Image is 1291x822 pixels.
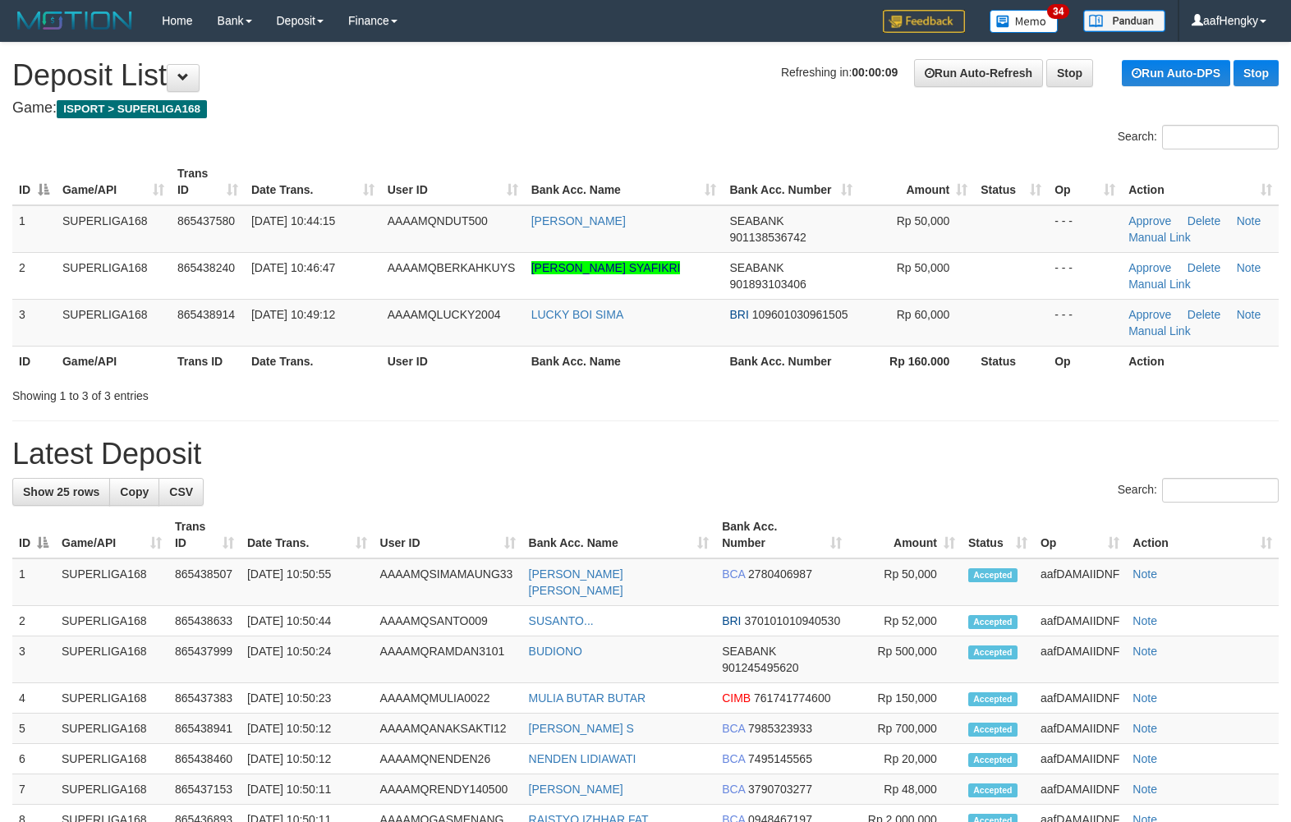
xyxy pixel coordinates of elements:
span: Copy 7985323933 to clipboard [748,722,812,735]
td: SUPERLIGA168 [55,683,168,714]
h1: Latest Deposit [12,438,1279,471]
a: Note [1132,752,1157,765]
span: SEABANK [729,261,783,274]
a: [PERSON_NAME] [PERSON_NAME] [529,567,623,597]
td: aafDAMAIIDNF [1034,683,1126,714]
td: Rp 50,000 [848,558,962,606]
span: Copy 109601030961505 to clipboard [752,308,848,321]
a: Manual Link [1128,324,1191,338]
a: Approve [1128,261,1171,274]
td: SUPERLIGA168 [55,774,168,805]
th: User ID [381,346,525,376]
th: Bank Acc. Number: activate to sort column ascending [715,512,848,558]
input: Search: [1162,478,1279,503]
a: Note [1132,722,1157,735]
span: Accepted [968,645,1018,659]
td: Rp 150,000 [848,683,962,714]
a: NENDEN LIDIAWATI [529,752,636,765]
td: aafDAMAIIDNF [1034,606,1126,636]
a: LUCKY BOI SIMA [531,308,624,321]
span: BCA [722,783,745,796]
a: BUDIONO [529,645,582,658]
span: Rp 60,000 [897,308,950,321]
a: Delete [1188,308,1220,321]
span: ISPORT > SUPERLIGA168 [57,100,207,118]
td: AAAAMQRENDY140500 [374,774,522,805]
th: Status: activate to sort column ascending [962,512,1034,558]
td: 1 [12,558,55,606]
th: Rp 160.000 [859,346,974,376]
td: 865437383 [168,683,241,714]
td: 4 [12,683,55,714]
span: Copy 901245495620 to clipboard [722,661,798,674]
a: SUSANTO... [529,614,594,627]
th: Game/API: activate to sort column ascending [56,158,171,205]
td: [DATE] 10:50:44 [241,606,374,636]
a: Manual Link [1128,278,1191,291]
a: Approve [1128,214,1171,227]
span: AAAAMQNDUT500 [388,214,488,227]
a: Note [1237,261,1261,274]
div: Showing 1 to 3 of 3 entries [12,381,526,404]
td: - - - [1048,252,1122,299]
span: Copy 2780406987 to clipboard [748,567,812,581]
td: SUPERLIGA168 [55,714,168,744]
td: 865438460 [168,744,241,774]
td: AAAAMQMULIA0022 [374,683,522,714]
span: BRI [729,308,748,321]
img: panduan.png [1083,10,1165,32]
span: Copy 761741774600 to clipboard [754,691,830,705]
span: Accepted [968,568,1018,582]
span: Show 25 rows [23,485,99,498]
a: Run Auto-Refresh [914,59,1043,87]
td: 2 [12,252,56,299]
span: BCA [722,722,745,735]
th: Bank Acc. Number: activate to sort column ascending [723,158,859,205]
th: Op: activate to sort column ascending [1034,512,1126,558]
span: CIMB [722,691,751,705]
span: Accepted [968,783,1018,797]
a: Note [1132,691,1157,705]
td: AAAAMQSANTO009 [374,606,522,636]
a: MULIA BUTAR BUTAR [529,691,646,705]
img: Feedback.jpg [883,10,965,33]
span: 34 [1047,4,1069,19]
th: Amount: activate to sort column ascending [848,512,962,558]
td: [DATE] 10:50:12 [241,714,374,744]
th: Bank Acc. Name [525,346,724,376]
td: [DATE] 10:50:55 [241,558,374,606]
td: aafDAMAIIDNF [1034,558,1126,606]
td: 6 [12,744,55,774]
td: 2 [12,606,55,636]
th: Trans ID: activate to sort column ascending [171,158,245,205]
th: Date Trans.: activate to sort column ascending [245,158,381,205]
input: Search: [1162,125,1279,149]
span: Accepted [968,692,1018,706]
td: 7 [12,774,55,805]
a: CSV [159,478,204,506]
td: Rp 500,000 [848,636,962,683]
th: Op [1048,346,1122,376]
span: 865438914 [177,308,235,321]
th: Trans ID [171,346,245,376]
td: aafDAMAIIDNF [1034,714,1126,744]
th: Game/API [56,346,171,376]
span: BCA [722,567,745,581]
th: ID [12,346,56,376]
td: 865438507 [168,558,241,606]
td: 865438941 [168,714,241,744]
td: [DATE] 10:50:24 [241,636,374,683]
span: Copy 901138536742 to clipboard [729,231,806,244]
td: aafDAMAIIDNF [1034,744,1126,774]
td: aafDAMAIIDNF [1034,774,1126,805]
td: SUPERLIGA168 [56,205,171,253]
th: Date Trans. [245,346,381,376]
td: [DATE] 10:50:11 [241,774,374,805]
a: Note [1132,614,1157,627]
span: Copy 901893103406 to clipboard [729,278,806,291]
td: SUPERLIGA168 [56,252,171,299]
span: Rp 50,000 [897,214,950,227]
th: ID: activate to sort column descending [12,158,56,205]
th: Action: activate to sort column ascending [1126,512,1279,558]
strong: 00:00:09 [852,66,898,79]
